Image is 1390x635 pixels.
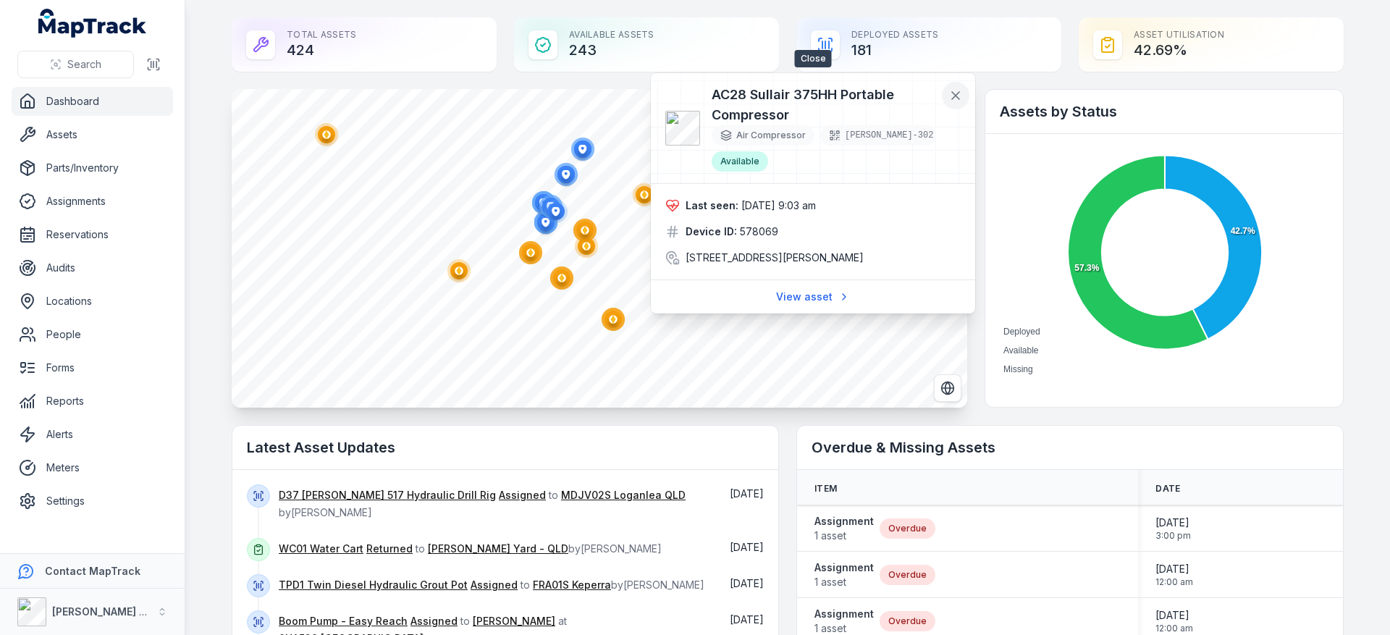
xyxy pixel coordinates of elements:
[814,483,837,495] span: Item
[1155,623,1193,634] span: 12:00 am
[12,120,173,149] a: Assets
[561,488,686,502] a: MDJV02S Loganlea QLD
[12,420,173,449] a: Alerts
[686,224,737,239] strong: Device ID:
[366,542,413,556] a: Returned
[934,374,961,402] button: Switch to Satellite View
[410,614,458,628] a: Assigned
[473,614,555,628] a: [PERSON_NAME]
[730,541,764,553] time: 10/7/2025, 8:37:43 AM
[12,87,173,116] a: Dashboard
[686,198,738,213] strong: Last seen:
[12,187,173,216] a: Assignments
[279,542,363,556] a: WC01 Water Cart
[820,125,936,146] div: [PERSON_NAME]-302
[52,605,171,618] strong: [PERSON_NAME] Group
[232,89,967,408] canvas: Map
[279,488,496,502] a: D37 [PERSON_NAME] 517 Hydraulic Drill Rig
[740,224,778,239] span: 578069
[730,613,764,626] time: 10/2/2025, 7:30:49 AM
[279,542,662,555] span: to by [PERSON_NAME]
[67,57,101,72] span: Search
[12,453,173,482] a: Meters
[279,579,704,591] span: to by [PERSON_NAME]
[712,151,768,172] div: Available
[1155,608,1193,634] time: 9/14/2025, 12:00:00 AM
[795,50,832,67] span: Close
[533,578,611,592] a: FRA01S Keperra
[1155,608,1193,623] span: [DATE]
[730,577,764,589] time: 10/2/2025, 11:37:16 AM
[1003,327,1040,337] span: Deployed
[12,287,173,316] a: Locations
[1000,101,1328,122] h2: Assets by Status
[812,437,1328,458] h2: Overdue & Missing Assets
[1003,345,1038,356] span: Available
[1155,483,1180,495] span: Date
[1155,562,1193,588] time: 7/31/2025, 12:00:00 AM
[880,565,935,585] div: Overdue
[814,607,874,621] strong: Assignment
[12,253,173,282] a: Audits
[814,575,874,589] span: 1 asset
[38,9,147,38] a: MapTrack
[1155,562,1193,576] span: [DATE]
[12,320,173,349] a: People
[12,487,173,516] a: Settings
[741,199,816,211] time: 10/7/2025, 9:03:02 AM
[1155,576,1193,588] span: 12:00 am
[736,130,806,141] span: Air Compressor
[499,488,546,502] a: Assigned
[767,283,859,311] a: View asset
[12,154,173,182] a: Parts/Inventory
[712,85,938,125] h3: AC28 Sullair 375HH Portable Compressor
[880,611,935,631] div: Overdue
[814,560,874,575] strong: Assignment
[17,51,134,78] button: Search
[814,514,874,529] strong: Assignment
[880,518,935,539] div: Overdue
[814,529,874,543] span: 1 asset
[279,578,468,592] a: TPD1 Twin Diesel Hydraulic Grout Pot
[686,251,864,265] span: [STREET_ADDRESS][PERSON_NAME]
[45,565,140,577] strong: Contact MapTrack
[12,387,173,416] a: Reports
[12,220,173,249] a: Reservations
[279,489,686,518] span: to by [PERSON_NAME]
[730,613,764,626] span: [DATE]
[730,487,764,500] span: [DATE]
[279,614,408,628] a: Boom Pump - Easy Reach
[814,560,874,589] a: Assignment1 asset
[730,541,764,553] span: [DATE]
[1155,530,1191,542] span: 3:00 pm
[1155,516,1191,530] span: [DATE]
[1155,516,1191,542] time: 9/30/2025, 3:00:00 PM
[1003,364,1033,374] span: Missing
[428,542,568,556] a: [PERSON_NAME] Yard - QLD
[471,578,518,592] a: Assigned
[247,437,764,458] h2: Latest Asset Updates
[741,199,816,211] span: [DATE] 9:03 am
[12,353,173,382] a: Forms
[730,487,764,500] time: 10/7/2025, 8:40:17 AM
[814,514,874,543] a: Assignment1 asset
[730,577,764,589] span: [DATE]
